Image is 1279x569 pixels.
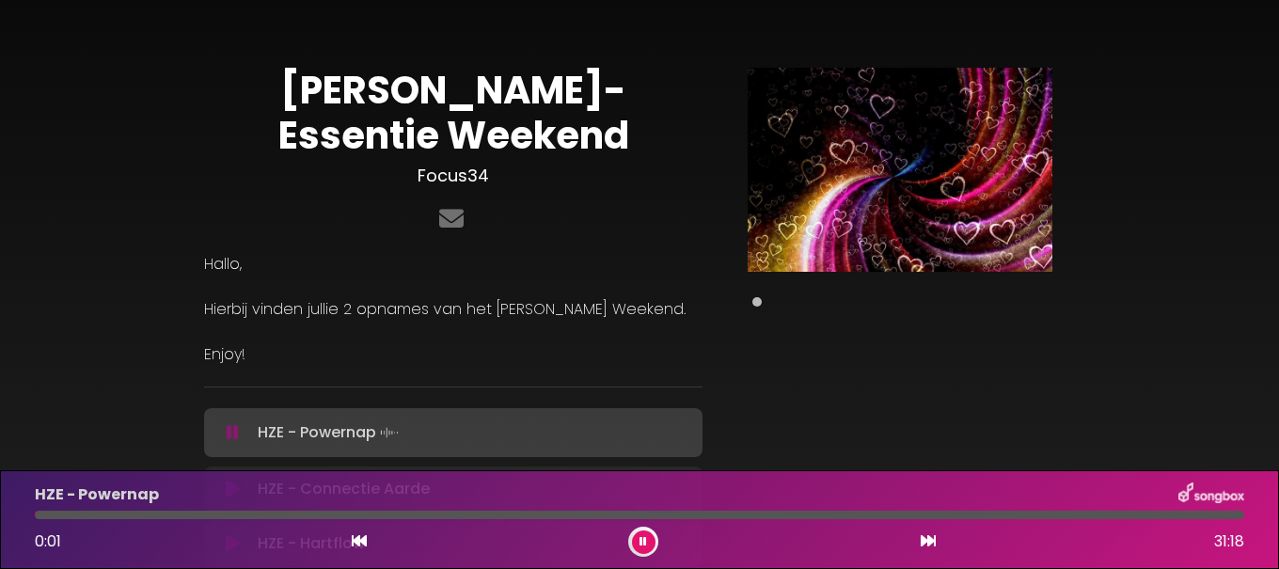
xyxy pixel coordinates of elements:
[204,166,703,186] h3: Focus34
[204,68,703,158] h1: [PERSON_NAME]-Essentie Weekend
[258,419,403,446] p: HZE - Powernap
[1214,530,1244,553] span: 31:18
[376,419,403,446] img: waveform4.gif
[204,298,703,321] p: Hierbij vinden jullie 2 opnames van het [PERSON_NAME] Weekend.
[35,483,159,506] p: HZE - Powernap
[204,253,703,276] p: Hallo,
[204,343,703,366] p: Enjoy!
[35,530,61,552] span: 0:01
[1178,482,1244,507] img: songbox-logo-white.png
[748,68,1052,272] img: Main Media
